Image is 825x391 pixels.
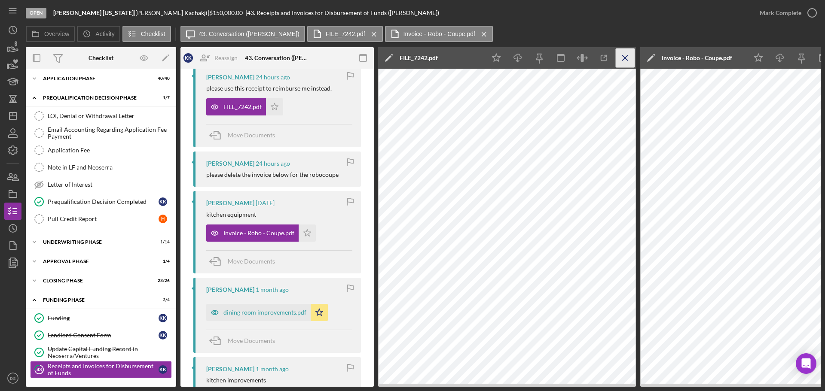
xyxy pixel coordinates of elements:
[223,103,262,110] div: FILE_7242.pdf
[206,171,339,178] div: please delete the invoice below for the robocoupe
[403,30,475,37] label: Invoice - Robo - Coupe.pdf
[245,9,439,16] div: | 43. Receipts and Invoices for Disbursement of Funds ([PERSON_NAME])
[256,366,289,373] time: 2025-07-23 19:16
[53,9,134,16] b: [PERSON_NAME] [US_STATE]
[30,142,172,159] a: Application Fee
[48,198,159,205] div: Prequalification Decision Completed
[206,74,254,81] div: [PERSON_NAME]
[48,215,159,222] div: Pull Credit Report
[159,314,167,322] div: K K
[48,346,171,359] div: Update Capital Funding Record in Neoserra/Ventures
[760,4,801,21] div: Mark Complete
[26,8,46,18] div: Open
[256,200,275,206] time: 2025-07-28 18:46
[43,76,148,81] div: Application Phase
[48,363,159,376] div: Receipts and Invoices for Disbursement of Funds
[206,330,284,352] button: Move Documents
[245,55,309,61] div: 43. Conversation ([PERSON_NAME])
[48,332,159,339] div: Landlord Consent Form
[43,278,148,283] div: Closing Phase
[30,361,172,378] a: 43Receipts and Invoices for Disbursement of FundsKK
[256,74,290,81] time: 2025-08-24 17:48
[256,160,290,167] time: 2025-08-24 17:45
[44,30,69,37] label: Overview
[206,211,256,218] div: kitchen equipment
[206,251,284,272] button: Move Documents
[223,309,306,316] div: dining room improvements.pdf
[228,337,275,344] span: Move Documents
[256,286,289,293] time: 2025-07-23 20:58
[154,239,170,245] div: 1 / 14
[206,200,254,206] div: [PERSON_NAME]
[180,26,305,42] button: 43. Conversation ([PERSON_NAME])
[30,327,172,344] a: Landlord Consent FormKK
[77,26,120,42] button: Activity
[30,309,172,327] a: FundingKK
[183,53,193,63] div: K K
[385,26,493,42] button: Invoice - Robo - Coupe.pdf
[154,278,170,283] div: 23 / 26
[48,315,159,321] div: Funding
[206,160,254,167] div: [PERSON_NAME]
[206,377,266,384] div: kitchen improvements
[141,30,165,37] label: Checklist
[326,30,365,37] label: FILE_7242.pdf
[30,344,172,361] a: Update Capital Funding Record in Neoserra/Ventures
[43,297,148,303] div: Funding Phase
[206,98,283,115] button: FILE_7242.pdf
[206,85,332,92] div: please use this receipt to reimburse me instead.
[122,26,171,42] button: Checklist
[10,376,15,381] text: DS
[179,49,246,67] button: KKReassign
[159,215,167,223] div: H
[53,9,135,16] div: |
[159,197,167,206] div: K K
[48,126,171,140] div: Email Accounting Regarding Application Fee Payment
[30,176,172,193] a: Letter of Interest
[159,331,167,339] div: K K
[37,367,42,372] tspan: 43
[223,230,294,236] div: Invoice - Robo - Coupe.pdf
[206,124,284,146] button: Move Documents
[796,353,816,374] div: Open Intercom Messenger
[751,4,821,21] button: Mark Complete
[30,193,172,210] a: Prequalification Decision CompletedKK
[30,107,172,124] a: LOI, Denial or Withdrawal Letter
[206,286,254,293] div: [PERSON_NAME]
[43,259,148,264] div: Approval Phase
[159,365,167,374] div: K K
[43,239,148,245] div: Underwriting Phase
[30,159,172,176] a: Note in LF and Neoserra
[4,370,21,387] button: DS
[154,76,170,81] div: 40 / 40
[307,26,383,42] button: FILE_7242.pdf
[30,124,172,142] a: Email Accounting Regarding Application Fee Payment
[95,30,114,37] label: Activity
[48,147,171,154] div: Application Fee
[30,210,172,227] a: Pull Credit Report H
[154,259,170,264] div: 1 / 4
[43,95,148,100] div: Prequalification Decision Phase
[199,30,299,37] label: 43. Conversation ([PERSON_NAME])
[48,112,171,119] div: LOI, Denial or Withdrawal Letter
[48,164,171,171] div: Note in LF and Neoserra
[209,9,245,16] div: $150,000.00
[48,181,171,188] div: Letter of Interest
[228,258,275,265] span: Move Documents
[89,55,113,61] div: Checklist
[206,366,254,373] div: [PERSON_NAME]
[26,26,75,42] button: Overview
[154,297,170,303] div: 3 / 4
[154,95,170,100] div: 1 / 7
[400,55,438,61] div: FILE_7242.pdf
[135,9,209,16] div: [PERSON_NAME] Kachakji |
[662,55,732,61] div: Invoice - Robo - Coupe.pdf
[228,131,275,139] span: Move Documents
[206,224,316,242] button: Invoice - Robo - Coupe.pdf
[214,49,238,67] div: Reassign
[206,304,328,321] button: dining room improvements.pdf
